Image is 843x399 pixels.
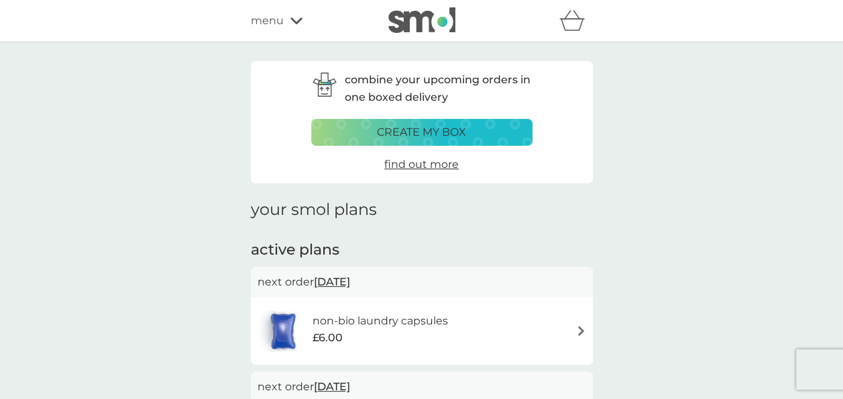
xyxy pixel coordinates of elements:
[314,269,350,295] span: [DATE]
[384,158,459,171] span: find out more
[258,273,586,291] p: next order
[384,156,459,173] a: find out more
[258,308,308,355] img: non-bio laundry capsules
[251,200,593,220] h1: your smol plans
[576,326,586,336] img: arrow right
[251,12,284,30] span: menu
[559,7,593,34] div: basket
[311,119,532,146] button: create my box
[258,378,586,396] p: next order
[312,312,447,330] h6: non-bio laundry capsules
[388,7,455,33] img: smol
[312,329,342,347] span: £6.00
[377,124,466,141] p: create my box
[251,240,593,261] h2: active plans
[345,71,532,105] p: combine your upcoming orders in one boxed delivery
